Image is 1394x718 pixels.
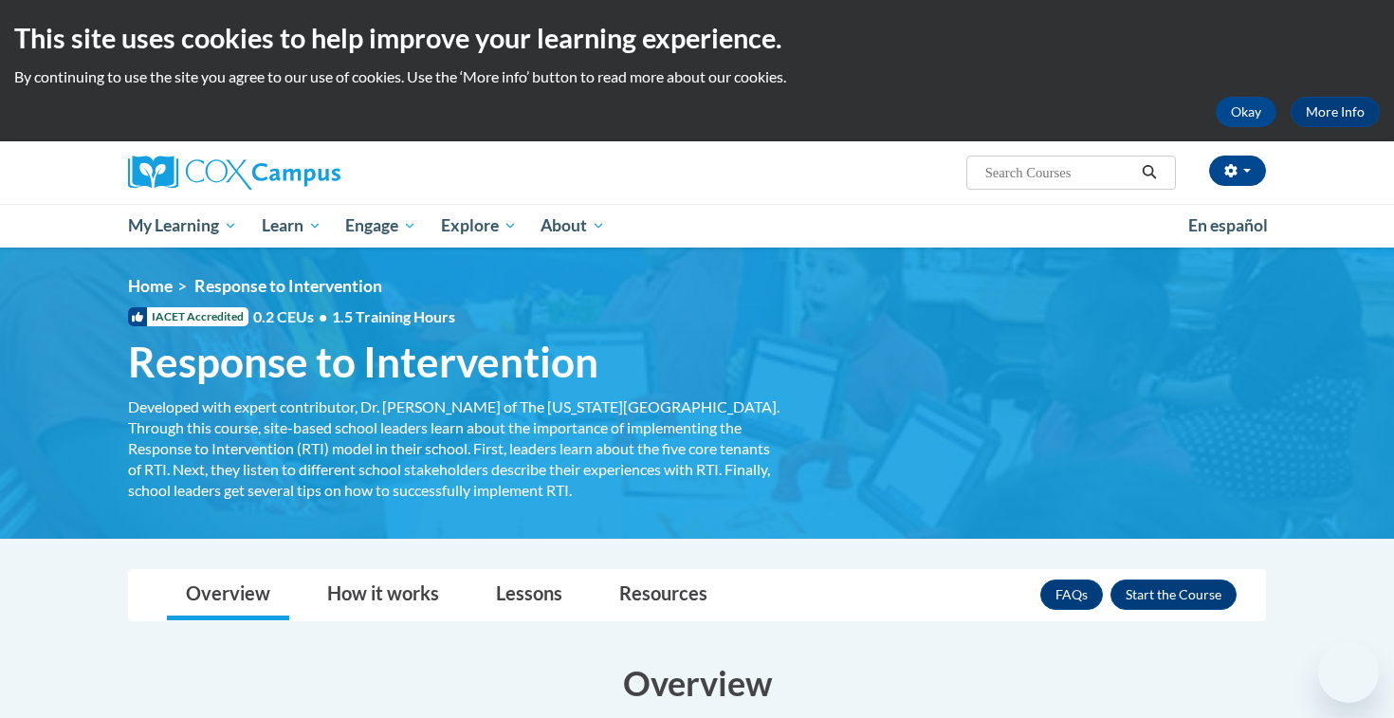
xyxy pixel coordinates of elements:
[14,66,1380,87] p: By continuing to use the site you agree to our use of cookies. Use the ‘More info’ button to read...
[345,214,416,237] span: Engage
[429,204,529,248] a: Explore
[128,659,1266,707] h3: Overview
[249,204,334,248] a: Learn
[128,214,237,237] span: My Learning
[529,204,618,248] a: About
[1291,97,1380,127] a: More Info
[1040,580,1103,610] a: FAQs
[128,156,340,190] img: Cox Campus
[1318,642,1379,703] iframe: Button to launch messaging window
[14,19,1380,57] h2: This site uses cookies to help improve your learning experience.
[128,396,782,501] div: Developed with expert contributor, Dr. [PERSON_NAME] of The [US_STATE][GEOGRAPHIC_DATA]. Through ...
[1110,580,1237,610] button: Enroll
[116,204,249,248] a: My Learning
[477,570,581,620] a: Lessons
[194,276,382,296] span: Response to Intervention
[308,570,458,620] a: How it works
[600,570,726,620] a: Resources
[441,214,517,237] span: Explore
[128,276,173,296] a: Home
[128,307,248,326] span: IACET Accredited
[262,214,321,237] span: Learn
[128,337,598,387] span: Response to Intervention
[1188,215,1268,235] span: En español
[1209,156,1266,186] button: Account Settings
[167,570,289,620] a: Overview
[253,306,455,327] span: 0.2 CEUs
[319,307,327,325] span: •
[332,307,455,325] span: 1.5 Training Hours
[1176,206,1280,246] a: En español
[541,214,605,237] span: About
[1135,161,1164,184] button: Search
[128,156,488,190] a: Cox Campus
[1216,97,1276,127] button: Okay
[333,204,429,248] a: Engage
[983,161,1135,184] input: Search Courses
[100,204,1294,248] div: Main menu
